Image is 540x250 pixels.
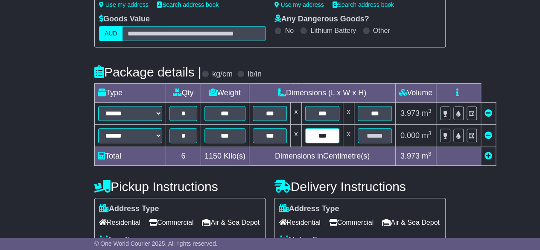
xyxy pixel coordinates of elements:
td: Kilo(s) [201,147,249,166]
span: Air & Sea Depot [202,216,260,229]
label: Unloading [279,235,326,245]
a: Add new item [485,152,492,160]
td: x [343,103,354,125]
label: Any Dangerous Goods? [274,15,369,24]
span: 0.000 [400,131,420,140]
td: x [290,103,301,125]
td: Volume [395,84,436,103]
td: Qty [166,84,201,103]
label: Lithium Battery [310,26,356,35]
td: x [343,125,354,147]
span: Residential [279,216,320,229]
label: lb/in [248,70,262,79]
span: Air & Sea Depot [382,216,440,229]
a: Remove this item [485,109,492,118]
a: Remove this item [485,131,492,140]
label: Address Type [279,204,339,214]
a: Search address book [157,1,219,8]
td: Dimensions (L x W x H) [249,84,395,103]
h4: Delivery Instructions [274,179,446,194]
sup: 3 [428,108,432,114]
td: x [290,125,301,147]
span: 3.973 [400,109,420,118]
td: 6 [166,147,201,166]
td: Dimensions in Centimetre(s) [249,147,395,166]
label: kg/cm [212,70,233,79]
label: Address Type [99,204,159,214]
h4: Package details | [94,65,201,79]
label: Other [373,26,390,35]
span: m [422,131,432,140]
a: Search address book [333,1,394,8]
span: m [422,109,432,118]
td: Weight [201,84,249,103]
span: Commercial [149,216,193,229]
td: Type [94,84,166,103]
label: AUD [99,26,123,41]
span: 1150 [204,152,222,160]
a: Use my address [274,1,324,8]
a: Use my address [99,1,149,8]
span: m [422,152,432,160]
span: © One World Courier 2025. All rights reserved. [94,240,218,247]
sup: 3 [428,150,432,157]
label: Goods Value [99,15,150,24]
label: No [285,26,293,35]
span: Residential [99,216,140,229]
td: Total [94,147,166,166]
h4: Pickup Instructions [94,179,266,194]
sup: 3 [428,130,432,136]
label: Loading [99,235,139,245]
span: Commercial [329,216,374,229]
span: 3.973 [400,152,420,160]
